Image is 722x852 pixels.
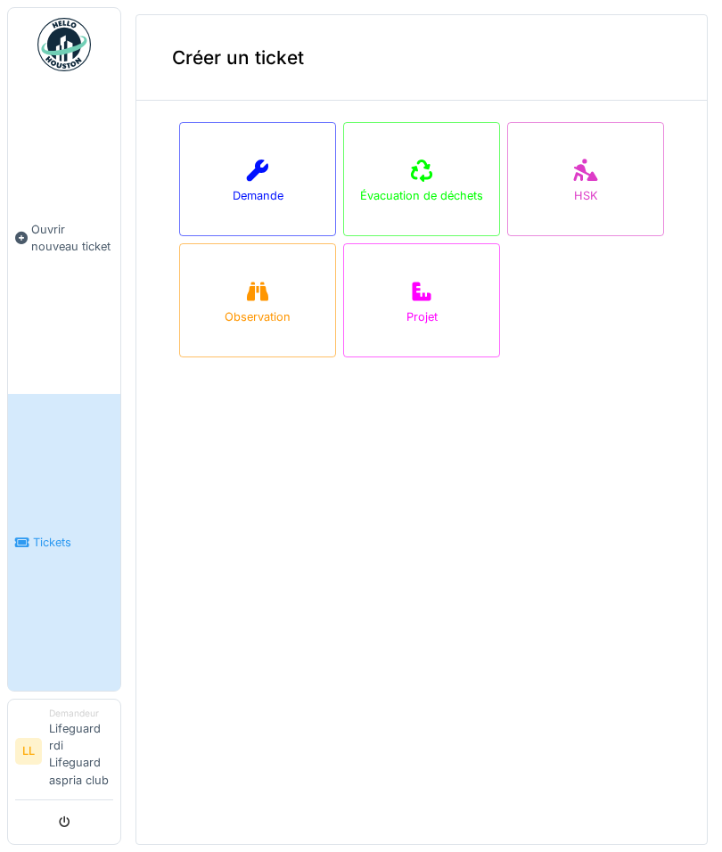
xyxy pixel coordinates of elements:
a: Ouvrir nouveau ticket [8,81,120,394]
span: Ouvrir nouveau ticket [31,221,113,255]
div: HSK [574,187,598,204]
div: Observation [225,308,291,325]
div: Évacuation de déchets [360,187,483,204]
li: Lifeguard rdi Lifeguard aspria club [49,707,113,796]
div: Créer un ticket [136,15,707,101]
div: Projet [406,308,438,325]
a: Tickets [8,394,120,690]
a: LL DemandeurLifeguard rdi Lifeguard aspria club [15,707,113,800]
li: LL [15,738,42,765]
div: Demandeur [49,707,113,720]
img: Badge_color-CXgf-gQk.svg [37,18,91,71]
div: Demande [233,187,283,204]
span: Tickets [33,534,113,551]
